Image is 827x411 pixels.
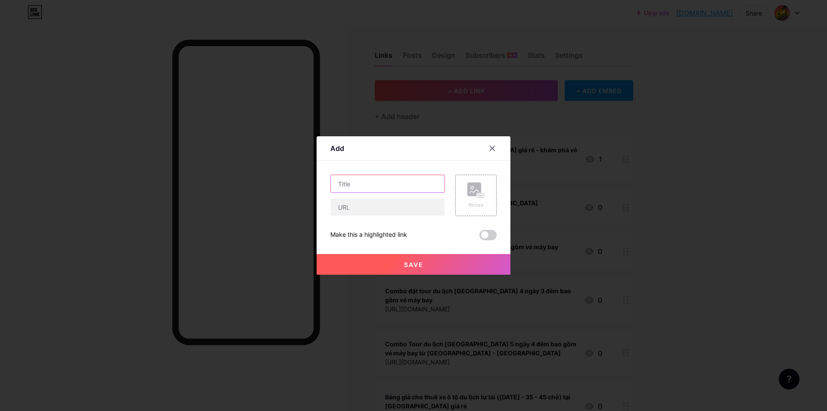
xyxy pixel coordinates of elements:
[330,143,344,154] div: Add
[331,175,445,192] input: Title
[330,230,407,240] div: Make this a highlighted link
[317,254,510,275] button: Save
[467,202,485,208] div: Picture
[404,261,423,268] span: Save
[331,198,445,216] input: URL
